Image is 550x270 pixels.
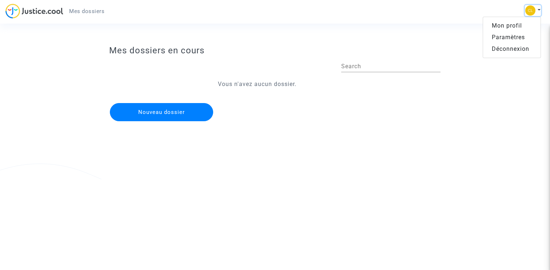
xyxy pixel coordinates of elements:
[63,6,110,17] a: Mes dossiers
[109,98,214,105] a: Nouveau dossier
[483,20,541,32] a: Mon profil
[109,45,441,56] h3: Mes dossiers en cours
[483,43,541,55] a: Déconnexion
[110,103,213,121] button: Nouveau dossier
[483,32,541,43] a: Paramètres
[5,4,63,19] img: jc-logo.svg
[218,79,296,127] p: Vous n'avez aucun dossier.
[525,5,535,16] img: d2965ea43fc8ee32a17c07c0015c57db
[69,8,104,15] span: Mes dossiers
